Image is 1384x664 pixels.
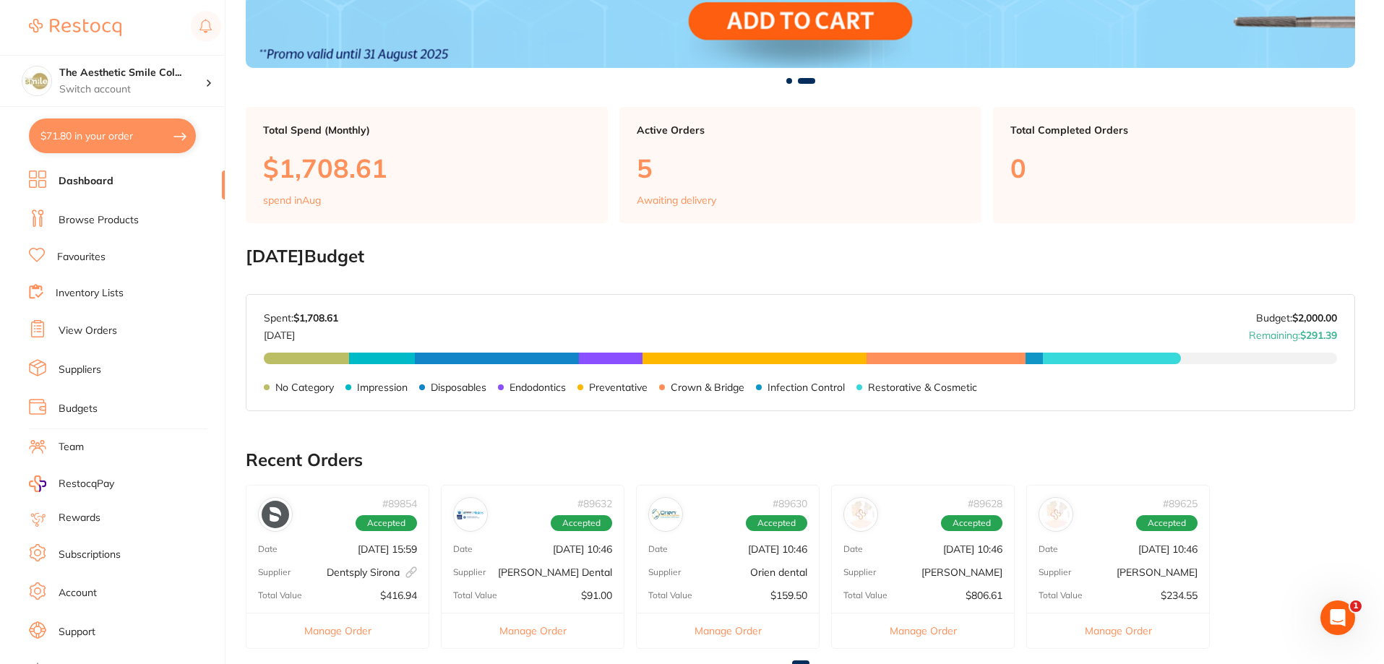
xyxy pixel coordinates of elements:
[648,567,681,577] p: Supplier
[1350,600,1362,612] span: 1
[327,566,417,578] p: Dentsply Sirona
[498,566,612,578] p: [PERSON_NAME] Dental
[1138,543,1198,555] p: [DATE] 10:46
[263,194,321,206] p: spend in Aug
[453,544,473,554] p: Date
[1249,324,1337,341] p: Remaining:
[648,544,668,554] p: Date
[246,246,1355,267] h2: [DATE] Budget
[56,286,124,301] a: Inventory Lists
[357,381,408,393] p: Impression
[431,381,486,393] p: Disposables
[619,107,981,224] a: Active Orders5Awaiting delivery
[382,498,417,509] p: # 89854
[59,82,205,97] p: Switch account
[263,153,590,183] p: $1,708.61
[637,153,964,183] p: 5
[551,515,612,531] span: Accepted
[843,590,887,600] p: Total Value
[59,213,139,228] a: Browse Products
[966,590,1002,601] p: $806.61
[1039,590,1083,600] p: Total Value
[246,450,1355,470] h2: Recent Orders
[246,613,429,648] button: Manage Order
[1117,566,1198,578] p: [PERSON_NAME]
[293,311,338,324] strong: $1,708.61
[941,515,1002,531] span: Accepted
[1010,124,1338,136] p: Total Completed Orders
[59,402,98,416] a: Budgets
[1039,567,1071,577] p: Supplier
[59,548,121,562] a: Subscriptions
[968,498,1002,509] p: # 89628
[258,544,278,554] p: Date
[843,544,863,554] p: Date
[29,19,121,36] img: Restocq Logo
[648,590,692,600] p: Total Value
[748,543,807,555] p: [DATE] 10:46
[59,174,113,189] a: Dashboard
[264,312,338,324] p: Spent:
[652,501,679,528] img: Orien dental
[1300,329,1337,342] strong: $291.39
[246,107,608,224] a: Total Spend (Monthly)$1,708.61spend inAug
[59,511,100,525] a: Rewards
[1010,153,1338,183] p: 0
[59,440,84,454] a: Team
[832,613,1014,648] button: Manage Order
[637,194,716,206] p: Awaiting delivery
[1039,544,1058,554] p: Date
[29,118,196,153] button: $71.80 in your order
[59,625,95,639] a: Support
[843,567,876,577] p: Supplier
[553,543,612,555] p: [DATE] 10:46
[29,475,114,492] a: RestocqPay
[262,501,289,528] img: Dentsply Sirona
[770,590,807,601] p: $159.50
[581,590,612,601] p: $91.00
[453,567,486,577] p: Supplier
[943,543,1002,555] p: [DATE] 10:46
[258,567,291,577] p: Supplier
[671,381,744,393] p: Crown & Bridge
[59,363,101,377] a: Suppliers
[773,498,807,509] p: # 89630
[510,381,566,393] p: Endodontics
[1027,613,1209,648] button: Manage Order
[29,475,46,492] img: RestocqPay
[442,613,624,648] button: Manage Order
[847,501,874,528] img: Henry Schein Halas
[380,590,417,601] p: $416.94
[868,381,977,393] p: Restorative & Cosmetic
[453,590,497,600] p: Total Value
[59,477,114,491] span: RestocqPay
[263,124,590,136] p: Total Spend (Monthly)
[750,566,807,578] p: Orien dental
[746,515,807,531] span: Accepted
[59,324,117,338] a: View Orders
[358,543,417,555] p: [DATE] 15:59
[258,590,302,600] p: Total Value
[29,11,121,44] a: Restocq Logo
[637,613,819,648] button: Manage Order
[57,250,106,264] a: Favourites
[1136,515,1198,531] span: Accepted
[22,66,51,95] img: The Aesthetic Smile Collective
[768,381,845,393] p: Infection Control
[1320,600,1355,635] iframe: Intercom live chat
[59,586,97,600] a: Account
[637,124,964,136] p: Active Orders
[356,515,417,531] span: Accepted
[1161,590,1198,601] p: $234.55
[457,501,484,528] img: Erskine Dental
[1292,311,1337,324] strong: $2,000.00
[921,566,1002,578] p: [PERSON_NAME]
[993,107,1355,224] a: Total Completed Orders0
[1163,498,1198,509] p: # 89625
[1256,312,1337,324] p: Budget:
[577,498,612,509] p: # 89632
[589,381,648,393] p: Preventative
[59,66,205,80] h4: The Aesthetic Smile Collective
[264,324,338,341] p: [DATE]
[275,381,334,393] p: No Category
